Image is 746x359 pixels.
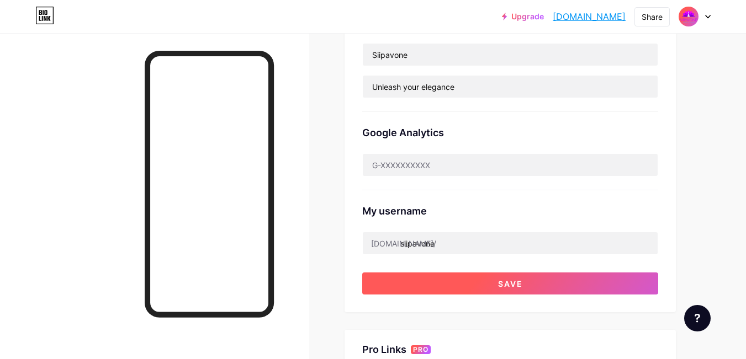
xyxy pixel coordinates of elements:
[363,76,658,98] input: Description (max 160 chars)
[642,11,663,23] div: Share
[362,203,658,218] div: My username
[362,343,406,356] div: Pro Links
[362,125,658,140] div: Google Analytics
[363,44,658,66] input: Title
[363,154,658,176] input: G-XXXXXXXXXX
[362,272,658,294] button: Save
[371,238,436,249] div: [DOMAIN_NAME]/
[553,10,626,23] a: [DOMAIN_NAME]
[678,6,699,27] img: siipavone
[413,345,428,354] span: PRO
[498,279,523,288] span: Save
[363,232,658,254] input: username
[502,12,544,21] a: Upgrade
